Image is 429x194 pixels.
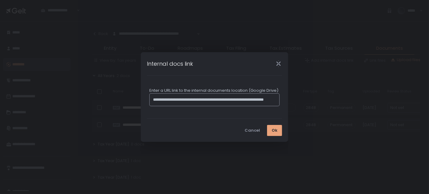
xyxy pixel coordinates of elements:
[269,60,288,67] div: Close
[147,60,193,68] h1: Internal docs link
[149,88,280,93] div: Enter a URL link to the internal documents location (Google Drive)
[240,125,265,136] button: Cancel
[267,125,282,136] button: Ok
[245,128,260,133] div: Cancel
[272,128,277,133] div: Ok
